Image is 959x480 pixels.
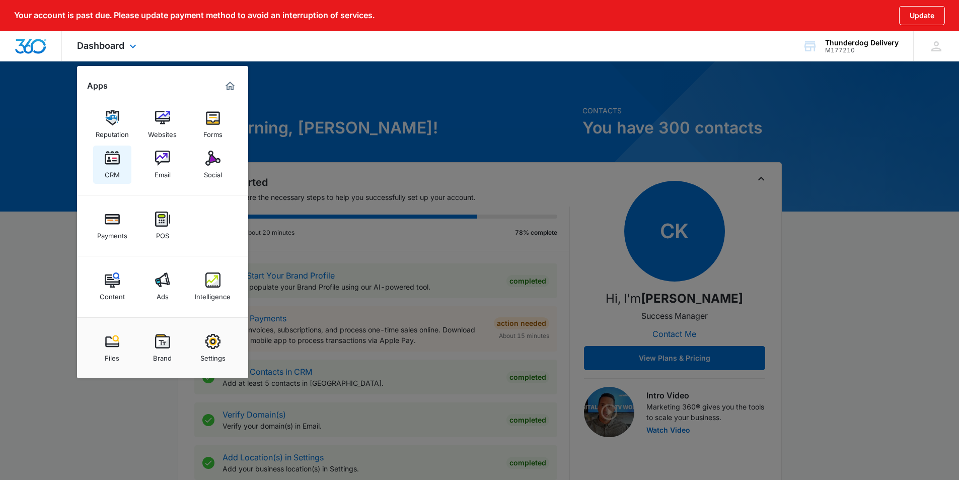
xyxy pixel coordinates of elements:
[14,11,375,20] p: Your account is past due. Please update payment method to avoid an interruption of services.
[77,40,124,51] span: Dashboard
[157,288,169,301] div: Ads
[204,166,222,179] div: Social
[194,267,232,306] a: Intelligence
[153,349,172,362] div: Brand
[899,6,945,25] button: Update
[143,105,182,144] a: Websites
[156,227,169,240] div: POS
[143,267,182,306] a: Ads
[194,329,232,367] a: Settings
[825,39,899,47] div: account name
[825,47,899,54] div: account id
[143,207,182,245] a: POS
[222,78,238,94] a: Marketing 360® Dashboard
[203,125,223,139] div: Forms
[93,105,131,144] a: Reputation
[93,207,131,245] a: Payments
[93,146,131,184] a: CRM
[143,329,182,367] a: Brand
[105,349,119,362] div: Files
[93,267,131,306] a: Content
[87,81,108,91] h2: Apps
[195,288,231,301] div: Intelligence
[100,288,125,301] div: Content
[97,227,127,240] div: Payments
[96,125,129,139] div: Reputation
[148,125,177,139] div: Websites
[105,166,120,179] div: CRM
[200,349,226,362] div: Settings
[62,31,154,61] div: Dashboard
[194,146,232,184] a: Social
[155,166,171,179] div: Email
[194,105,232,144] a: Forms
[93,329,131,367] a: Files
[143,146,182,184] a: Email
